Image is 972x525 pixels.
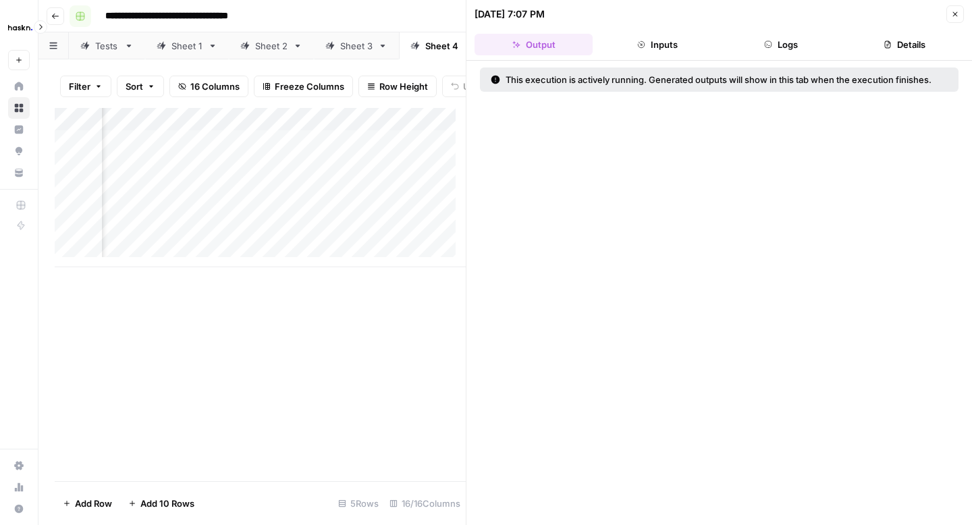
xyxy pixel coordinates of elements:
[126,80,143,93] span: Sort
[229,32,314,59] a: Sheet 2
[384,493,466,514] div: 16/16 Columns
[55,493,120,514] button: Add Row
[314,32,399,59] a: Sheet 3
[69,80,90,93] span: Filter
[8,476,30,498] a: Usage
[60,76,111,97] button: Filter
[475,7,545,21] div: [DATE] 7:07 PM
[120,493,202,514] button: Add 10 Rows
[475,34,593,55] button: Output
[117,76,164,97] button: Sort
[254,76,353,97] button: Freeze Columns
[255,39,288,53] div: Sheet 2
[69,32,145,59] a: Tests
[442,76,495,97] button: Undo
[8,455,30,476] a: Settings
[190,80,240,93] span: 16 Columns
[275,80,344,93] span: Freeze Columns
[8,498,30,520] button: Help + Support
[8,97,30,119] a: Browse
[8,76,30,97] a: Home
[333,493,384,514] div: 5 Rows
[358,76,437,97] button: Row Height
[425,39,458,53] div: Sheet 4
[8,16,32,40] img: Haskn Logo
[399,32,485,59] a: Sheet 4
[846,34,964,55] button: Details
[340,39,373,53] div: Sheet 3
[491,73,940,86] div: This execution is actively running. Generated outputs will show in this tab when the execution fi...
[169,76,248,97] button: 16 Columns
[171,39,202,53] div: Sheet 1
[95,39,119,53] div: Tests
[8,119,30,140] a: Insights
[722,34,840,55] button: Logs
[8,162,30,184] a: Your Data
[75,497,112,510] span: Add Row
[8,11,30,45] button: Workspace: Haskn
[140,497,194,510] span: Add 10 Rows
[145,32,229,59] a: Sheet 1
[8,140,30,162] a: Opportunities
[379,80,428,93] span: Row Height
[598,34,716,55] button: Inputs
